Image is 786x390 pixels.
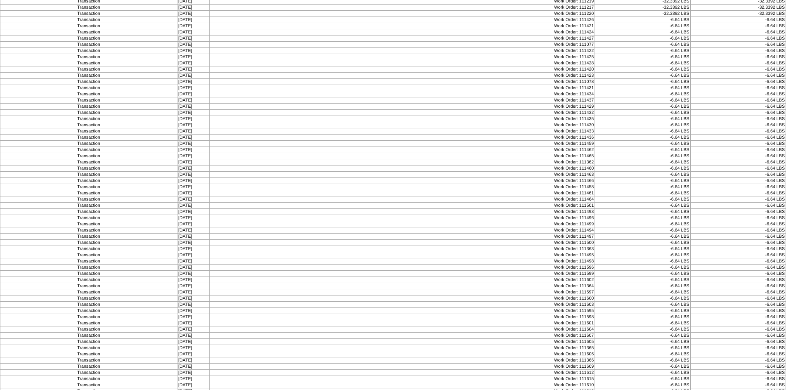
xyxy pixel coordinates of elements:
[595,271,690,277] td: -6.64 LBS
[0,289,177,295] td: Transaction
[177,172,209,178] td: [DATE]
[595,215,690,221] td: -6.64 LBS
[595,128,690,135] td: -6.64 LBS
[210,221,595,227] td: Work Order: 111499
[0,265,177,271] td: Transaction
[0,104,177,110] td: Transaction
[177,104,209,110] td: [DATE]
[0,85,177,91] td: Transaction
[690,221,786,227] td: -6.64 LBS
[177,227,209,234] td: [DATE]
[0,240,177,246] td: Transaction
[690,85,786,91] td: -6.64 LBS
[690,283,786,289] td: -6.64 LBS
[177,265,209,271] td: [DATE]
[690,54,786,60] td: -6.64 LBS
[0,326,177,333] td: Transaction
[0,203,177,209] td: Transaction
[210,283,595,289] td: Work Order: 111364
[210,227,595,234] td: Work Order: 111494
[210,215,595,221] td: Work Order: 111496
[690,190,786,196] td: -6.64 LBS
[595,345,690,351] td: -6.64 LBS
[595,141,690,147] td: -6.64 LBS
[177,364,209,370] td: [DATE]
[690,339,786,345] td: -6.64 LBS
[177,320,209,326] td: [DATE]
[210,172,595,178] td: Work Order: 111463
[0,215,177,221] td: Transaction
[177,91,209,97] td: [DATE]
[595,11,690,17] td: -32.3392 LBS
[177,234,209,240] td: [DATE]
[210,48,595,54] td: Work Order: 111422
[210,240,595,246] td: Work Order: 111500
[210,122,595,128] td: Work Order: 111430
[0,110,177,116] td: Transaction
[0,91,177,97] td: Transaction
[595,153,690,159] td: -6.64 LBS
[690,116,786,122] td: -6.64 LBS
[210,79,595,85] td: Work Order: 111078
[690,246,786,252] td: -6.64 LBS
[210,116,595,122] td: Work Order: 111435
[595,178,690,184] td: -6.64 LBS
[690,35,786,42] td: -6.64 LBS
[595,29,690,35] td: -6.64 LBS
[690,17,786,23] td: -6.64 LBS
[177,221,209,227] td: [DATE]
[177,42,209,48] td: [DATE]
[595,147,690,153] td: -6.64 LBS
[595,265,690,271] td: -6.64 LBS
[690,265,786,271] td: -6.64 LBS
[690,277,786,283] td: -6.64 LBS
[690,234,786,240] td: -6.64 LBS
[690,79,786,85] td: -6.64 LBS
[0,159,177,165] td: Transaction
[177,295,209,302] td: [DATE]
[690,326,786,333] td: -6.64 LBS
[177,357,209,364] td: [DATE]
[595,221,690,227] td: -6.64 LBS
[0,141,177,147] td: Transaction
[690,11,786,17] td: -32.3392 LBS
[210,345,595,351] td: Work Order: 111365
[595,314,690,320] td: -6.64 LBS
[210,295,595,302] td: Work Order: 111600
[690,128,786,135] td: -6.64 LBS
[0,17,177,23] td: Transaction
[177,240,209,246] td: [DATE]
[690,345,786,351] td: -6.64 LBS
[0,116,177,122] td: Transaction
[210,209,595,215] td: Work Order: 111493
[690,196,786,203] td: -6.64 LBS
[595,308,690,314] td: -6.64 LBS
[210,326,595,333] td: Work Order: 111604
[0,364,177,370] td: Transaction
[0,35,177,42] td: Transaction
[595,258,690,265] td: -6.64 LBS
[0,302,177,308] td: Transaction
[0,48,177,54] td: Transaction
[690,122,786,128] td: -6.64 LBS
[210,314,595,320] td: Work Order: 111598
[690,159,786,165] td: -6.64 LBS
[0,357,177,364] td: Transaction
[595,110,690,116] td: -6.64 LBS
[0,184,177,190] td: Transaction
[177,141,209,147] td: [DATE]
[690,271,786,277] td: -6.64 LBS
[690,314,786,320] td: -6.64 LBS
[177,122,209,128] td: [DATE]
[690,48,786,54] td: -6.64 LBS
[0,54,177,60] td: Transaction
[210,302,595,308] td: Work Order: 111603
[210,184,595,190] td: Work Order: 111458
[210,153,595,159] td: Work Order: 111465
[0,209,177,215] td: Transaction
[595,252,690,258] td: -6.64 LBS
[210,35,595,42] td: Work Order: 111427
[210,351,595,357] td: Work Order: 111606
[595,48,690,54] td: -6.64 LBS
[690,141,786,147] td: -6.64 LBS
